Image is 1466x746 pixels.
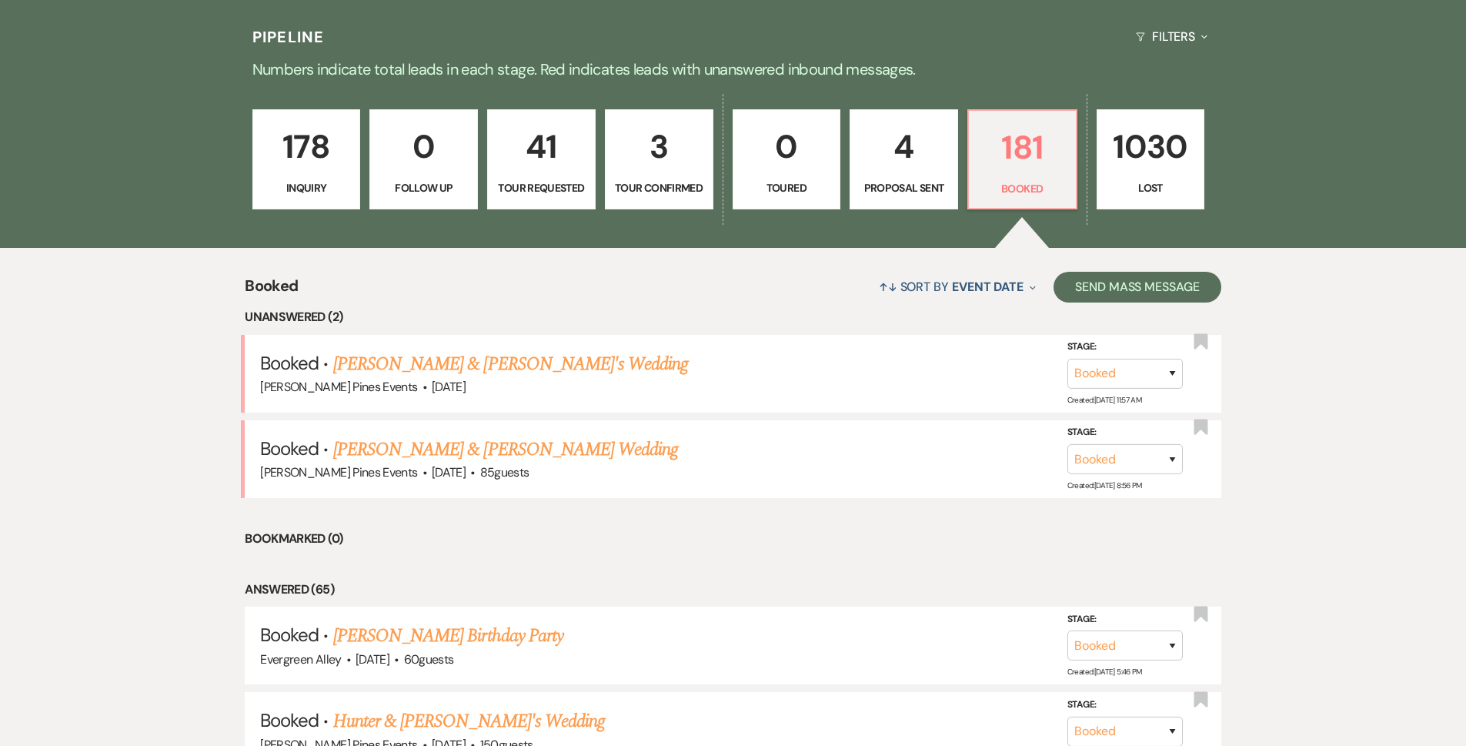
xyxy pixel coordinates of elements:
[497,121,586,172] p: 41
[432,464,466,480] span: [DATE]
[369,109,478,209] a: 0Follow Up
[487,109,596,209] a: 41Tour Requested
[245,580,1221,600] li: Answered (65)
[850,109,958,209] a: 4Proposal Sent
[605,109,713,209] a: 3Tour Confirmed
[252,26,325,48] h3: Pipeline
[432,379,466,395] span: [DATE]
[480,464,529,480] span: 85 guests
[1097,109,1205,209] a: 1030Lost
[356,651,389,667] span: [DATE]
[1067,667,1142,677] span: Created: [DATE] 5:46 PM
[333,350,689,378] a: [PERSON_NAME] & [PERSON_NAME]'s Wedding
[1067,480,1142,490] span: Created: [DATE] 8:56 PM
[404,651,454,667] span: 60 guests
[879,279,897,295] span: ↑↓
[333,436,678,463] a: [PERSON_NAME] & [PERSON_NAME] Wedding
[260,437,319,460] span: Booked
[978,122,1067,173] p: 181
[743,121,831,172] p: 0
[333,622,563,650] a: [PERSON_NAME] Birthday Party
[1067,424,1183,441] label: Stage:
[260,464,417,480] span: [PERSON_NAME] Pines Events
[333,708,605,735] a: Hunter & [PERSON_NAME]'s Wedding
[978,180,1067,197] p: Booked
[1067,395,1141,405] span: Created: [DATE] 11:57 AM
[1067,611,1183,628] label: Stage:
[615,179,703,196] p: Tour Confirmed
[1067,697,1183,714] label: Stage:
[1130,16,1214,57] button: Filters
[733,109,841,209] a: 0Toured
[967,109,1077,209] a: 181Booked
[245,307,1221,327] li: Unanswered (2)
[615,121,703,172] p: 3
[1107,179,1195,196] p: Lost
[497,179,586,196] p: Tour Requested
[262,179,351,196] p: Inquiry
[1107,121,1195,172] p: 1030
[245,529,1221,549] li: Bookmarked (0)
[952,279,1024,295] span: Event Date
[260,651,341,667] span: Evergreen Alley
[743,179,831,196] p: Toured
[260,708,319,732] span: Booked
[179,57,1287,82] p: Numbers indicate total leads in each stage. Red indicates leads with unanswered inbound messages.
[873,266,1042,307] button: Sort By Event Date
[262,121,351,172] p: 178
[252,109,361,209] a: 178Inquiry
[379,179,468,196] p: Follow Up
[860,121,948,172] p: 4
[260,623,319,647] span: Booked
[260,351,319,375] span: Booked
[379,121,468,172] p: 0
[860,179,948,196] p: Proposal Sent
[245,274,298,307] span: Booked
[1054,272,1221,303] button: Send Mass Message
[260,379,417,395] span: [PERSON_NAME] Pines Events
[1067,339,1183,356] label: Stage:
